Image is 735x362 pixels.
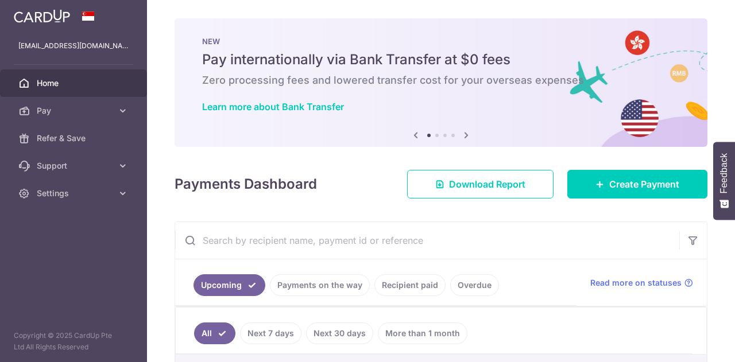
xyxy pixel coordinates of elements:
[37,105,113,116] span: Pay
[306,322,373,344] a: Next 30 days
[378,322,467,344] a: More than 1 month
[37,77,113,89] span: Home
[37,133,113,144] span: Refer & Save
[14,9,70,23] img: CardUp
[37,160,113,172] span: Support
[719,153,729,193] span: Feedback
[407,170,554,198] a: Download Report
[194,274,265,296] a: Upcoming
[240,322,301,344] a: Next 7 days
[202,37,680,46] p: NEW
[202,73,680,87] h6: Zero processing fees and lowered transfer cost for your overseas expenses
[175,18,707,147] img: Bank transfer banner
[590,277,693,289] a: Read more on statuses
[374,274,446,296] a: Recipient paid
[175,174,317,194] h4: Payments Dashboard
[194,322,235,344] a: All
[590,277,682,289] span: Read more on statuses
[609,177,679,191] span: Create Payment
[202,50,680,69] h5: Pay internationally via Bank Transfer at $0 fees
[449,177,525,191] span: Download Report
[18,40,129,52] p: [EMAIL_ADDRESS][DOMAIN_NAME]
[450,274,499,296] a: Overdue
[175,222,679,259] input: Search by recipient name, payment id or reference
[202,101,344,112] a: Learn more about Bank Transfer
[567,170,707,198] a: Create Payment
[37,188,113,199] span: Settings
[713,142,735,220] button: Feedback - Show survey
[270,274,370,296] a: Payments on the way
